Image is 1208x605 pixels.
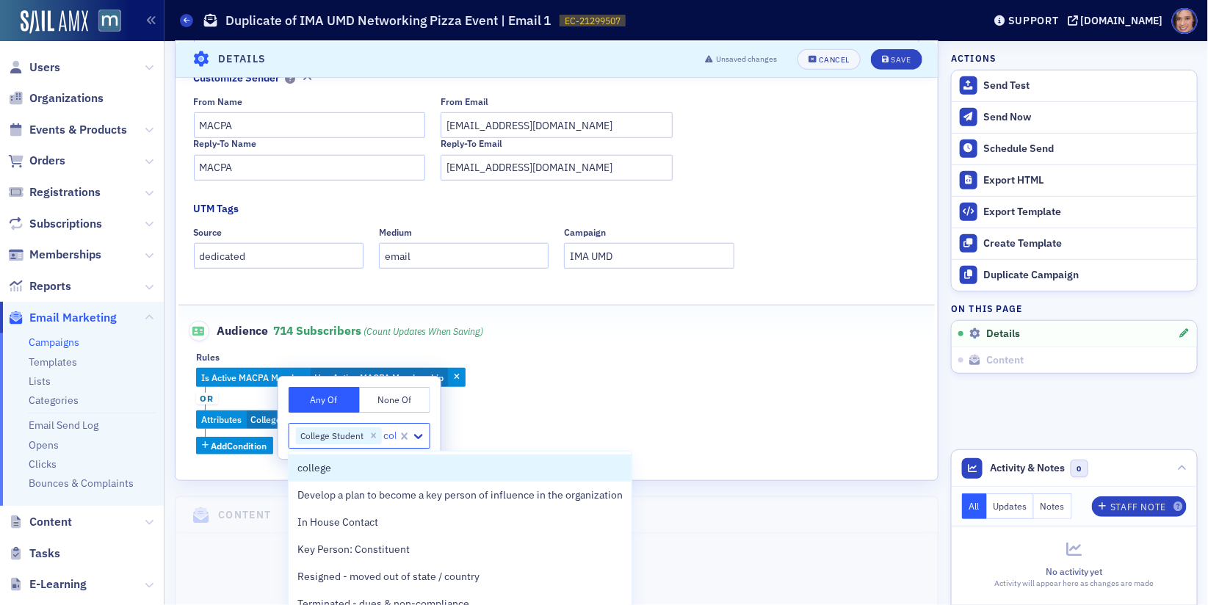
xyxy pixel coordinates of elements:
a: Export HTML [952,164,1197,196]
a: Bounces & Complaints [29,477,134,490]
span: Key Person: Constituent [297,542,410,557]
div: Send Now [984,111,1190,124]
a: Reports [8,278,71,294]
div: Reply-To Email [441,138,502,149]
span: Events & Products [29,122,127,138]
div: Export HTML [984,174,1190,187]
span: 0 [1071,460,1089,478]
button: Save [871,48,922,69]
a: Templates [29,355,77,369]
div: Schedule Send [984,142,1190,156]
span: Activity & Notes [991,460,1066,476]
div: Staff Note [1110,503,1166,511]
span: Orders [29,153,65,169]
a: Subscriptions [8,216,102,232]
span: Has Active MACPA Membership [314,372,444,383]
a: Content [8,514,72,530]
a: Memberships [8,247,101,263]
div: Has Active MACPA Membership [196,368,466,387]
button: Notes [1034,493,1072,519]
a: Export Template [952,196,1197,228]
button: Send Test [952,70,1197,101]
button: Duplicate Campaign [952,259,1197,291]
a: Tasks [8,546,60,562]
div: Campaign [564,227,606,238]
button: or [196,387,218,410]
span: Resigned - moved out of state / country [297,569,480,584]
div: Duplicate Campaign [984,269,1190,282]
div: Save [891,55,911,63]
span: Subscriptions [29,216,102,232]
div: Send Test [984,79,1190,93]
a: E-Learning [8,576,87,593]
span: Tasks [29,546,60,562]
a: Campaigns [29,336,79,349]
div: UTM Tags [194,201,239,217]
button: AddCondition [196,437,273,455]
a: Events & Products [8,122,127,138]
a: Opens [29,438,59,452]
span: Details [986,327,1020,341]
img: SailAMX [21,10,88,34]
span: Organizations [29,90,104,106]
a: Email Send Log [29,419,98,432]
span: Unsaved changes [716,53,777,65]
div: Reply-To Name [194,138,257,149]
span: College Student [250,413,315,425]
span: Profile [1172,8,1198,34]
img: SailAMX [98,10,121,32]
span: Audience [189,321,269,341]
a: Lists [29,374,51,388]
a: Organizations [8,90,104,106]
span: college [297,460,331,476]
button: Staff Note [1092,496,1187,517]
h4: Details [218,51,267,67]
a: Clicks [29,457,57,471]
div: No activity yet [962,565,1187,578]
div: Rules [196,352,220,363]
a: View Homepage [88,10,121,35]
a: Orders [8,153,65,169]
span: Attributes [201,413,242,425]
div: Source [194,227,223,238]
span: Reports [29,278,71,294]
span: Add Condition [211,439,267,452]
a: Create Template [952,228,1197,259]
span: Is Active MACPA Member [201,372,305,383]
span: Content [986,354,1024,367]
span: Memberships [29,247,101,263]
span: E-Learning [29,576,87,593]
button: [DOMAIN_NAME] [1068,15,1168,26]
span: Registrations [29,184,101,200]
div: Medium [379,227,412,238]
span: EC-21299507 [565,15,621,27]
span: 714 Subscribers [273,323,484,338]
button: Updates [987,493,1035,519]
span: Content [29,514,72,530]
a: Categories [29,394,79,407]
button: Cancel [798,48,861,69]
h4: Content [218,507,272,523]
div: From Email [441,96,488,107]
span: or [196,393,218,405]
span: Email Marketing [29,310,117,326]
div: Remove College Student [366,427,382,445]
h4: Actions [951,51,997,65]
i: (count updates when saving) [364,325,484,337]
button: All [962,493,987,519]
span: Develop a plan to become a key person of influence in the organization [297,488,623,503]
button: Schedule Send [952,133,1197,164]
div: Cancel [819,55,850,63]
div: Support [1008,14,1059,27]
span: Users [29,59,60,76]
a: Email Marketing [8,310,117,326]
h1: Duplicate of IMA UMD Networking Pizza Event | Email 1 [225,12,552,29]
h4: On this page [951,302,1198,315]
div: [DOMAIN_NAME] [1081,14,1163,27]
button: None Of [359,387,430,413]
div: College Student [196,410,337,430]
div: From Name [194,96,243,107]
div: Activity will appear here as changes are made [962,578,1187,590]
a: Registrations [8,184,101,200]
button: Send Now [952,101,1197,133]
